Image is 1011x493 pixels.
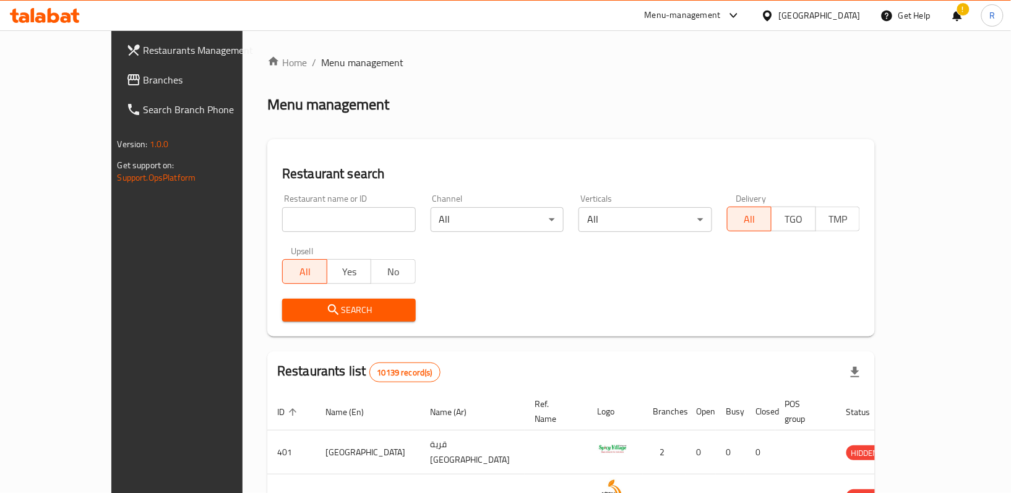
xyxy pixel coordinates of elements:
th: Closed [746,393,775,431]
button: Search [282,299,416,322]
h2: Menu management [267,95,389,114]
span: TGO [777,210,811,228]
span: Version: [118,136,148,152]
span: Branches [144,72,270,87]
h2: Restaurant search [282,165,860,183]
a: Search Branch Phone [116,95,280,124]
a: Branches [116,65,280,95]
span: All [288,263,322,281]
span: POS group [785,397,822,426]
div: [GEOGRAPHIC_DATA] [779,9,861,22]
img: Spicy Village [597,434,628,465]
nav: breadcrumb [267,55,875,70]
span: 10139 record(s) [370,367,440,379]
a: Support.OpsPlatform [118,169,196,186]
span: Menu management [321,55,403,70]
div: All [431,207,564,232]
label: Upsell [291,247,314,255]
span: Get support on: [118,157,174,173]
span: Name (Ar) [430,405,483,419]
td: 2 [643,431,686,474]
button: All [282,259,327,284]
th: Busy [716,393,746,431]
td: 0 [686,431,716,474]
span: Name (En) [325,405,380,419]
span: TMP [821,210,856,228]
div: Menu-management [645,8,721,23]
button: TGO [771,207,816,231]
button: No [371,259,416,284]
span: Yes [332,263,367,281]
span: 1.0.0 [150,136,169,152]
div: Export file [840,358,870,387]
td: 0 [746,431,775,474]
div: Total records count [369,362,441,382]
span: Search Branch Phone [144,102,270,117]
a: Home [267,55,307,70]
button: All [727,207,772,231]
td: 401 [267,431,316,474]
span: Restaurants Management [144,43,270,58]
li: / [312,55,316,70]
span: HIDDEN [846,446,884,460]
label: Delivery [736,194,767,203]
th: Logo [587,393,643,431]
span: No [376,263,411,281]
span: Search [292,302,406,318]
button: Yes [327,259,372,284]
h2: Restaurants list [277,362,441,382]
a: Restaurants Management [116,35,280,65]
span: All [733,210,767,228]
span: Ref. Name [535,397,572,426]
button: TMP [815,207,861,231]
th: Branches [643,393,686,431]
td: قرية [GEOGRAPHIC_DATA] [420,431,525,474]
input: Search for restaurant name or ID.. [282,207,416,232]
td: [GEOGRAPHIC_DATA] [316,431,420,474]
td: 0 [716,431,746,474]
div: All [579,207,712,232]
span: ID [277,405,301,419]
span: Status [846,405,887,419]
th: Open [686,393,716,431]
span: R [989,9,995,22]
